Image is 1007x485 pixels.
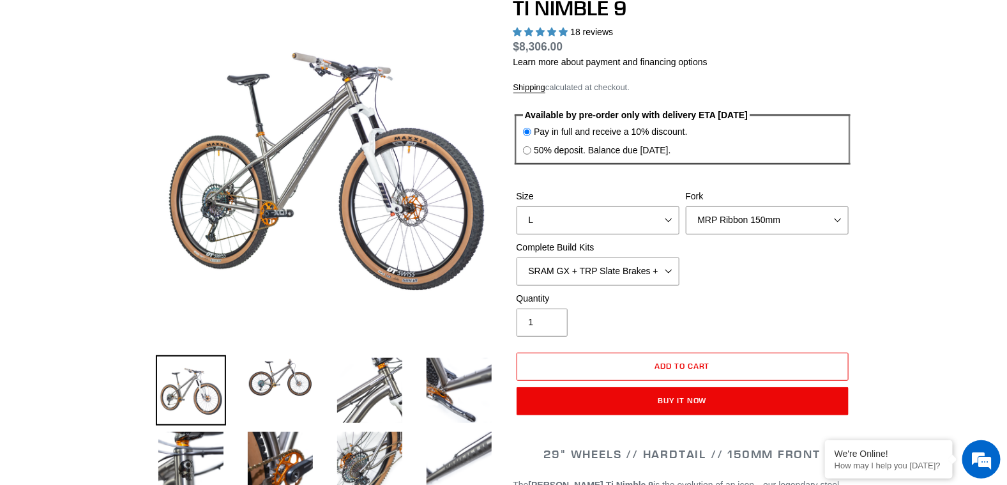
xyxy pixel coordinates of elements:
div: calculated at checkout. [513,81,852,94]
span: We're online! [74,161,176,290]
label: Quantity [517,292,679,305]
img: d_696896380_company_1647369064580_696896380 [41,64,73,96]
span: Add to cart [655,361,710,371]
label: Complete Build Kits [517,241,679,254]
legend: Available by pre-order only with delivery ETA [DATE] [523,109,750,122]
img: Load image into Gallery viewer, TI NIMBLE 9 [424,355,494,426]
span: 4.89 stars [513,27,571,37]
span: 18 reviews [570,27,613,37]
button: Buy it now [517,387,849,415]
a: Shipping [513,82,546,93]
div: Chat with us now [86,72,234,88]
label: 50% deposit. Balance due [DATE]. [534,144,671,157]
textarea: Type your message and hit 'Enter' [6,349,243,394]
p: How may I help you today? [835,461,943,470]
img: Load image into Gallery viewer, TI NIMBLE 9 [245,355,315,400]
label: Pay in full and receive a 10% discount. [534,125,687,139]
img: Load image into Gallery viewer, TI NIMBLE 9 [335,355,405,426]
label: Size [517,190,679,203]
button: Add to cart [517,353,849,381]
img: Load image into Gallery viewer, TI NIMBLE 9 [156,355,226,426]
div: Navigation go back [14,70,33,89]
div: Minimize live chat window [209,6,240,37]
a: Learn more about payment and financing options [513,57,708,67]
span: 29" WHEELS // HARDTAIL // 150MM FRONT [544,447,821,461]
span: $8,306.00 [513,40,563,53]
div: We're Online! [835,449,943,459]
label: Fork [686,190,849,203]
